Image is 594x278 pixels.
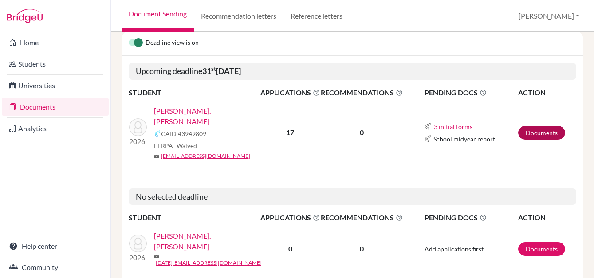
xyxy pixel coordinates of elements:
span: PENDING DOCS [425,212,517,223]
a: Documents [518,242,565,256]
p: 2026 [129,252,147,263]
span: Add applications first [425,245,484,253]
img: Common App logo [154,130,161,137]
th: STUDENT [129,212,260,223]
span: CAID 43949809 [161,129,206,138]
a: Students [2,55,109,73]
img: AYALA GALDÁMEZ, FRIDA PAOLA [129,235,147,252]
b: 31 [DATE] [202,66,241,76]
span: RECOMMENDATIONS [321,212,403,223]
span: APPLICATIONS [260,87,320,98]
span: PENDING DOCS [425,87,517,98]
span: Deadline view is on [146,38,199,48]
a: Help center [2,237,109,255]
b: 0 [288,244,292,253]
span: mail [154,254,159,259]
a: [PERSON_NAME], [PERSON_NAME] [154,106,266,127]
th: ACTION [518,212,576,223]
span: FERPA [154,141,197,150]
img: Bridge-U [7,9,43,23]
span: School midyear report [433,134,495,144]
th: ACTION [518,87,576,98]
sup: st [211,65,216,72]
img: ESCOBAR JUSTO, MIRANDA ISABELLA [129,118,147,136]
span: RECOMMENDATIONS [321,87,403,98]
img: Common App logo [425,135,432,142]
button: 3 initial forms [433,121,473,132]
a: Universities [2,77,109,94]
span: APPLICATIONS [260,212,320,223]
a: Documents [518,126,565,140]
a: Documents [2,98,109,116]
a: [DATE][EMAIL_ADDRESS][DOMAIN_NAME] [156,259,262,267]
span: - Waived [173,142,197,149]
h5: Upcoming deadline [129,63,576,80]
b: 17 [286,128,294,137]
p: 2026 [129,136,147,147]
p: 0 [321,243,403,254]
button: [PERSON_NAME] [515,8,583,24]
p: 0 [321,127,403,138]
h5: No selected deadline [129,188,576,205]
span: mail [154,154,159,159]
img: Common App logo [425,123,432,130]
a: Analytics [2,120,109,137]
a: [EMAIL_ADDRESS][DOMAIN_NAME] [161,152,250,160]
a: [PERSON_NAME], [PERSON_NAME] [154,231,266,252]
th: STUDENT [129,87,260,98]
a: Community [2,258,109,276]
a: Home [2,34,109,51]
